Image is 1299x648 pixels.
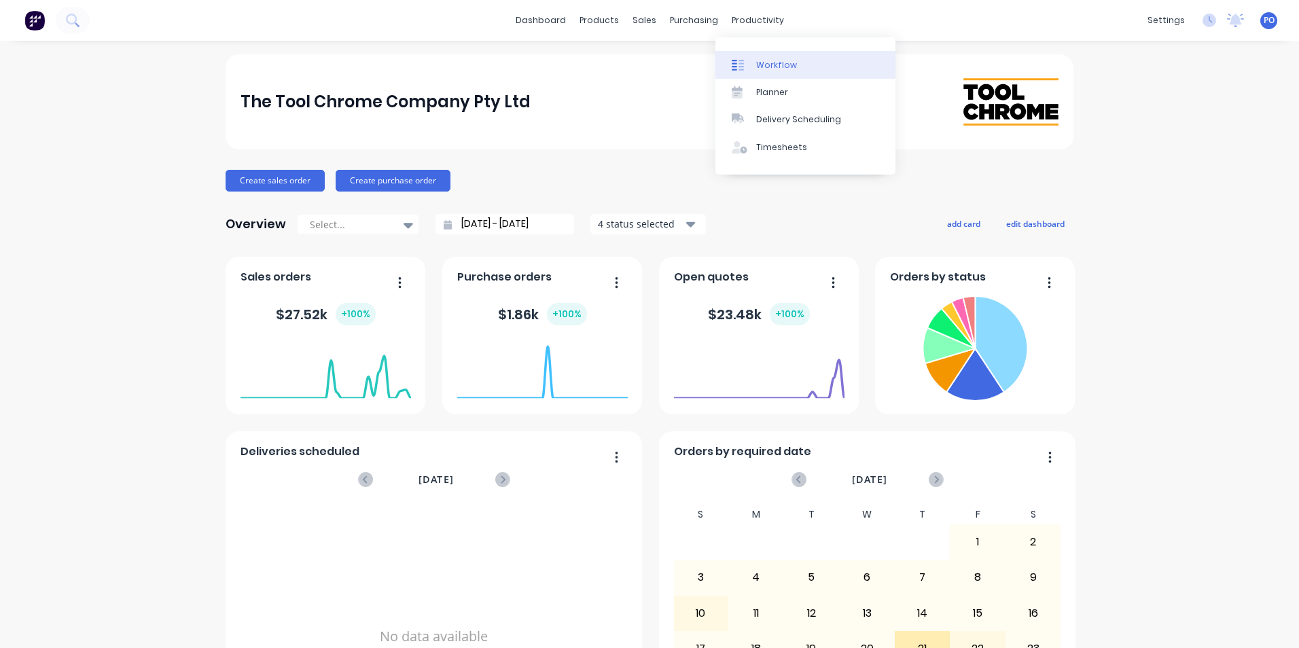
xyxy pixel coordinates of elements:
div: 5 [785,560,839,594]
span: Sales orders [241,269,311,285]
div: settings [1141,10,1192,31]
div: S [673,505,729,524]
span: Orders by status [890,269,986,285]
div: 14 [895,596,950,630]
div: 13 [840,596,894,630]
div: W [839,505,895,524]
img: The Tool Chrome Company Pty Ltd [963,78,1058,125]
div: 8 [950,560,1005,594]
div: productivity [725,10,791,31]
a: Workflow [715,51,895,78]
div: The Tool Chrome Company Pty Ltd [241,88,531,115]
a: dashboard [509,10,573,31]
div: M [728,505,784,524]
button: edit dashboard [997,215,1073,232]
div: $ 1.86k [498,303,587,325]
div: purchasing [663,10,725,31]
div: 7 [895,560,950,594]
div: + 100 % [547,303,587,325]
div: 6 [840,560,894,594]
div: Timesheets [756,141,807,154]
div: 2 [1006,525,1061,559]
div: Overview [226,211,286,238]
span: Open quotes [674,269,749,285]
div: + 100 % [336,303,376,325]
div: 10 [674,596,728,630]
button: 4 status selected [590,214,706,234]
button: add card [938,215,989,232]
div: Workflow [756,59,797,71]
div: Delivery Scheduling [756,113,841,126]
img: Factory [24,10,45,31]
div: 12 [785,596,839,630]
div: Planner [756,86,788,98]
div: 4 [729,560,783,594]
div: F [950,505,1006,524]
div: 4 status selected [598,217,683,231]
div: T [784,505,840,524]
a: Planner [715,79,895,106]
span: [DATE] [852,472,887,487]
div: $ 27.52k [276,303,376,325]
div: 15 [950,596,1005,630]
button: Create sales order [226,170,325,192]
div: 11 [729,596,783,630]
a: Timesheets [715,134,895,161]
div: products [573,10,626,31]
div: 9 [1006,560,1061,594]
div: sales [626,10,663,31]
span: [DATE] [419,472,454,487]
a: Delivery Scheduling [715,106,895,133]
div: T [895,505,950,524]
span: PO [1264,14,1275,26]
button: Create purchase order [336,170,450,192]
div: S [1006,505,1061,524]
div: 16 [1006,596,1061,630]
div: 3 [674,560,728,594]
div: 1 [950,525,1005,559]
div: $ 23.48k [708,303,810,325]
span: Purchase orders [457,269,552,285]
div: + 100 % [770,303,810,325]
